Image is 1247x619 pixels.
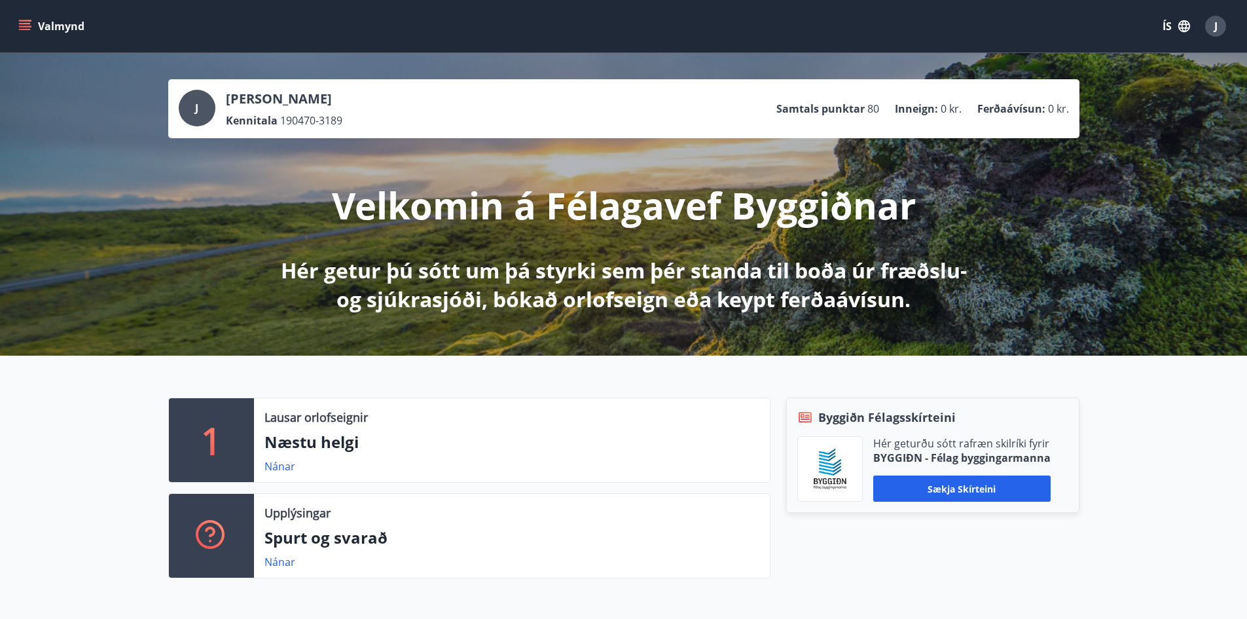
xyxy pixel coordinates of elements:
button: menu [16,14,90,38]
p: BYGGIÐN - Félag byggingarmanna [873,451,1051,465]
p: Hér geturðu sótt rafræn skilríki fyrir [873,436,1051,451]
p: Lausar orlofseignir [264,409,368,426]
button: J [1200,10,1231,42]
a: Nánar [264,555,295,569]
p: 1 [201,415,222,465]
p: Kennitala [226,113,278,128]
p: [PERSON_NAME] [226,90,342,108]
a: Nánar [264,459,295,474]
span: J [1214,19,1218,33]
span: 190470-3189 [280,113,342,128]
button: ÍS [1155,14,1197,38]
img: BKlGVmlTW1Qrz68WFGMFQUcXHWdQd7yePWMkvn3i.png [808,447,852,491]
p: Inneign : [895,102,938,116]
p: Næstu helgi [264,431,759,453]
span: 0 kr. [941,102,962,116]
button: Sækja skírteini [873,476,1051,502]
p: Velkomin á Félagavef Byggiðnar [332,180,916,230]
p: Hér getur þú sótt um þá styrki sem þér standa til boða úr fræðslu- og sjúkrasjóði, bókað orlofsei... [278,256,969,314]
span: 0 kr. [1048,102,1069,116]
p: Samtals punktar [776,102,865,116]
span: J [195,101,198,115]
span: 80 [867,102,879,116]
p: Ferðaávísun : [977,102,1045,116]
p: Spurt og svarað [264,527,759,549]
p: Upplýsingar [264,504,331,521]
span: Byggiðn Félagsskírteini [818,409,956,426]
